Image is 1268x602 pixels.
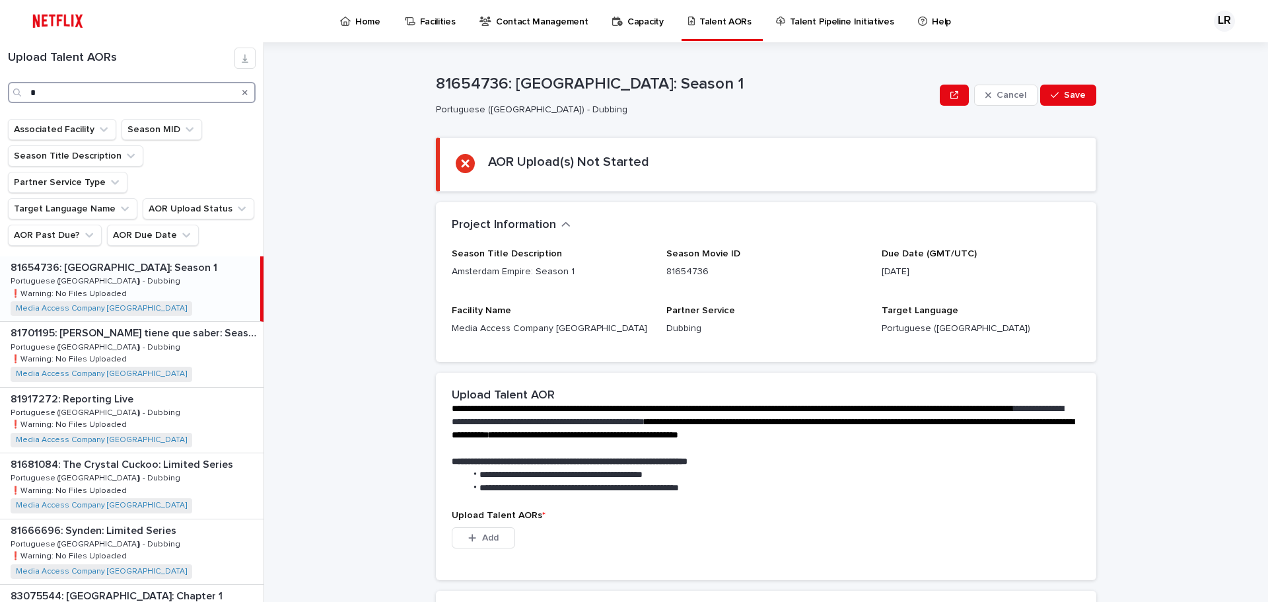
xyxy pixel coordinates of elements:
[8,51,234,65] h1: Upload Talent AORs
[666,265,865,279] p: 81654736
[452,249,562,258] span: Season Title Description
[1214,11,1235,32] div: LR
[107,225,199,246] button: AOR Due Date
[11,352,129,364] p: ❗️Warning: No Files Uploaded
[11,340,183,352] p: Portuguese ([GEOGRAPHIC_DATA]) - Dubbing
[11,456,236,471] p: 81681084: The Crystal Cuckoo: Limited Series
[436,75,934,94] p: 81654736: [GEOGRAPHIC_DATA]: Season 1
[666,306,735,315] span: Partner Service
[16,369,187,379] a: Media Access Company [GEOGRAPHIC_DATA]
[666,322,865,336] p: Dubbing
[11,418,129,430] p: ❗️Warning: No Files Uploaded
[1064,91,1086,100] span: Save
[8,119,116,140] button: Associated Facility
[8,198,137,219] button: Target Language Name
[11,259,220,274] p: 81654736: [GEOGRAPHIC_DATA]: Season 1
[8,172,127,193] button: Partner Service Type
[452,527,515,548] button: Add
[11,522,179,537] p: 81666696: Synden: Limited Series
[16,567,187,576] a: Media Access Company [GEOGRAPHIC_DATA]
[8,225,102,246] button: AOR Past Due?
[11,406,183,418] p: Portuguese ([GEOGRAPHIC_DATA]) - Dubbing
[11,471,183,483] p: Portuguese ([GEOGRAPHIC_DATA]) - Dubbing
[452,218,556,233] h2: Project Information
[882,306,958,315] span: Target Language
[8,145,143,167] button: Season Title Description
[488,154,649,170] h2: AOR Upload(s) Not Started
[11,484,129,496] p: ❗️Warning: No Files Uploaded
[452,511,546,520] span: Upload Talent AORs
[16,501,187,510] a: Media Access Company [GEOGRAPHIC_DATA]
[452,265,651,279] p: Amsterdam Empire: Season 1
[11,391,136,406] p: 81917272: Reporting Live
[882,249,977,258] span: Due Date (GMT/UTC)
[11,549,129,561] p: ❗️Warning: No Files Uploaded
[436,104,929,116] p: Portuguese ([GEOGRAPHIC_DATA]) - Dubbing
[11,324,261,340] p: 81701195: [PERSON_NAME] tiene que saber: Season 1
[882,265,1080,279] p: [DATE]
[452,218,571,233] button: Project Information
[16,304,187,313] a: Media Access Company [GEOGRAPHIC_DATA]
[666,249,740,258] span: Season Movie ID
[122,119,202,140] button: Season MID
[11,287,129,299] p: ❗️Warning: No Files Uploaded
[882,322,1080,336] p: Portuguese ([GEOGRAPHIC_DATA])
[8,82,256,103] input: Search
[997,91,1026,100] span: Cancel
[16,435,187,445] a: Media Access Company [GEOGRAPHIC_DATA]
[974,85,1038,106] button: Cancel
[11,537,183,549] p: Portuguese ([GEOGRAPHIC_DATA]) - Dubbing
[26,8,89,34] img: ifQbXi3ZQGMSEF7WDB7W
[452,306,511,315] span: Facility Name
[1040,85,1096,106] button: Save
[11,274,183,286] p: Portuguese ([GEOGRAPHIC_DATA]) - Dubbing
[452,389,555,403] h2: Upload Talent AOR
[143,198,254,219] button: AOR Upload Status
[482,533,499,543] span: Add
[452,322,651,336] p: Media Access Company [GEOGRAPHIC_DATA]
